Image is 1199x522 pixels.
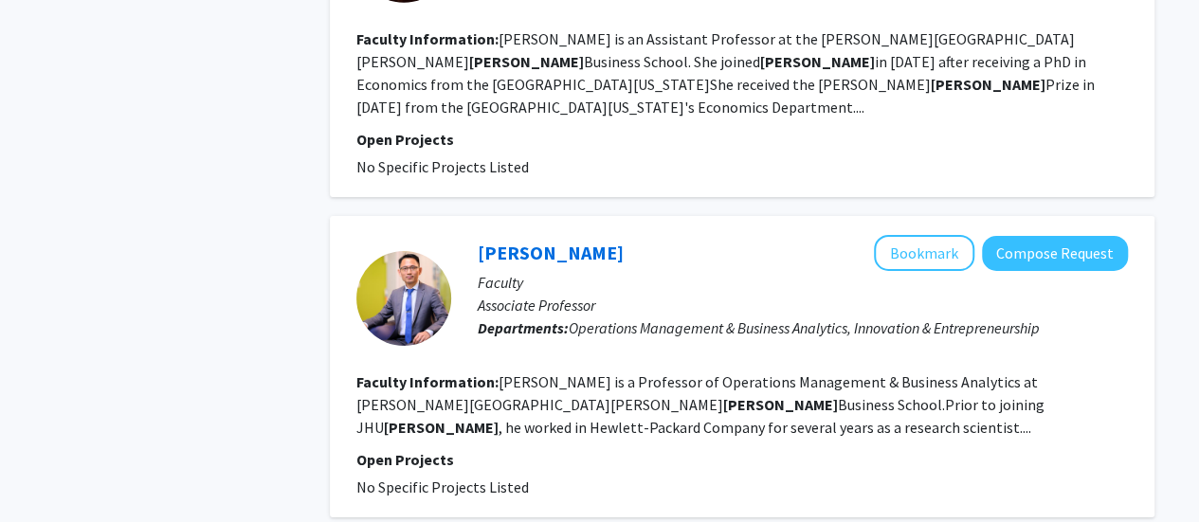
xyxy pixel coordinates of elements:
[356,128,1128,151] p: Open Projects
[14,437,81,508] iframe: Chat
[356,29,1095,117] fg-read-more: [PERSON_NAME] is an Assistant Professor at the [PERSON_NAME][GEOGRAPHIC_DATA][PERSON_NAME] Busine...
[469,52,584,71] b: [PERSON_NAME]
[356,372,499,391] b: Faculty Information:
[356,29,499,48] b: Faculty Information:
[982,236,1128,271] button: Compose Request to Ruxian Wang
[569,318,1040,337] span: Operations Management & Business Analytics, Innovation & Entrepreneurship
[760,52,875,71] b: [PERSON_NAME]
[478,318,569,337] b: Departments:
[356,477,529,496] span: No Specific Projects Listed
[356,448,1128,471] p: Open Projects
[356,157,529,176] span: No Specific Projects Listed
[478,271,1128,294] p: Faculty
[874,235,974,271] button: Add Ruxian Wang to Bookmarks
[478,241,624,264] a: [PERSON_NAME]
[478,294,1128,316] p: Associate Professor
[723,395,838,414] b: [PERSON_NAME]
[356,372,1045,437] fg-read-more: [PERSON_NAME] is a Professor of Operations Management & Business Analytics at [PERSON_NAME][GEOGR...
[931,75,1045,94] b: [PERSON_NAME]
[384,418,499,437] b: [PERSON_NAME]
